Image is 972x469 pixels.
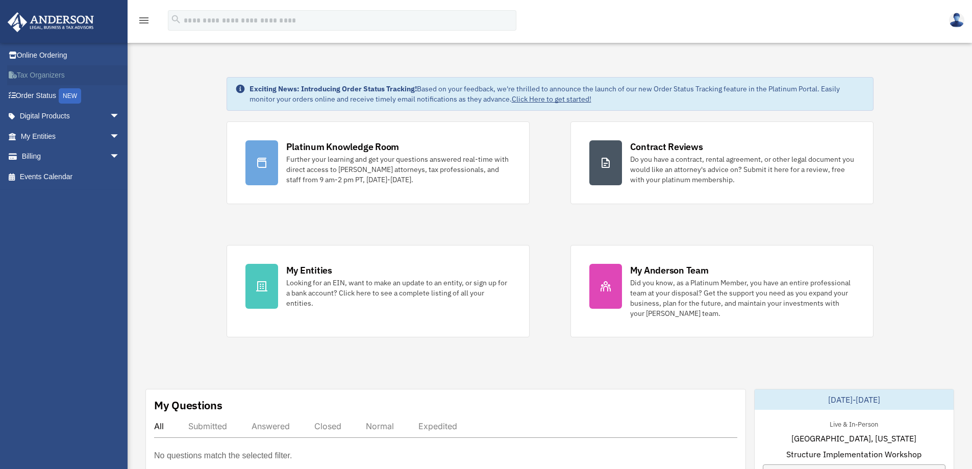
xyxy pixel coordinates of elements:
div: Further your learning and get your questions answered real-time with direct access to [PERSON_NAM... [286,154,511,185]
div: Normal [366,421,394,431]
img: User Pic [949,13,964,28]
span: arrow_drop_down [110,106,130,127]
strong: Exciting News: Introducing Order Status Tracking! [250,84,417,93]
div: My Entities [286,264,332,277]
a: menu [138,18,150,27]
div: Closed [314,421,341,431]
div: NEW [59,88,81,104]
div: Submitted [188,421,227,431]
a: Online Ordering [7,45,135,65]
a: Tax Organizers [7,65,135,86]
div: Contract Reviews [630,140,703,153]
div: Did you know, as a Platinum Member, you have an entire professional team at your disposal? Get th... [630,278,855,318]
i: search [170,14,182,25]
a: Events Calendar [7,166,135,187]
div: My Anderson Team [630,264,709,277]
div: Expedited [418,421,457,431]
div: All [154,421,164,431]
div: Answered [252,421,290,431]
div: My Questions [154,398,222,413]
span: arrow_drop_down [110,126,130,147]
i: menu [138,14,150,27]
div: Live & In-Person [821,418,886,429]
p: No questions match the selected filter. [154,449,292,463]
a: Order StatusNEW [7,85,135,106]
div: Do you have a contract, rental agreement, or other legal document you would like an attorney's ad... [630,154,855,185]
a: Contract Reviews Do you have a contract, rental agreement, or other legal document you would like... [570,121,874,204]
a: My Entities Looking for an EIN, want to make an update to an entity, or sign up for a bank accoun... [227,245,530,337]
a: Click Here to get started! [512,94,591,104]
a: Platinum Knowledge Room Further your learning and get your questions answered real-time with dire... [227,121,530,204]
span: [GEOGRAPHIC_DATA], [US_STATE] [791,432,916,445]
div: Platinum Knowledge Room [286,140,400,153]
span: arrow_drop_down [110,146,130,167]
img: Anderson Advisors Platinum Portal [5,12,97,32]
a: Billingarrow_drop_down [7,146,135,167]
a: My Anderson Team Did you know, as a Platinum Member, you have an entire professional team at your... [570,245,874,337]
a: Digital Productsarrow_drop_down [7,106,135,127]
div: [DATE]-[DATE] [755,389,954,410]
div: Looking for an EIN, want to make an update to an entity, or sign up for a bank account? Click her... [286,278,511,308]
div: Based on your feedback, we're thrilled to announce the launch of our new Order Status Tracking fe... [250,84,865,104]
a: My Entitiesarrow_drop_down [7,126,135,146]
span: Structure Implementation Workshop [786,448,921,460]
